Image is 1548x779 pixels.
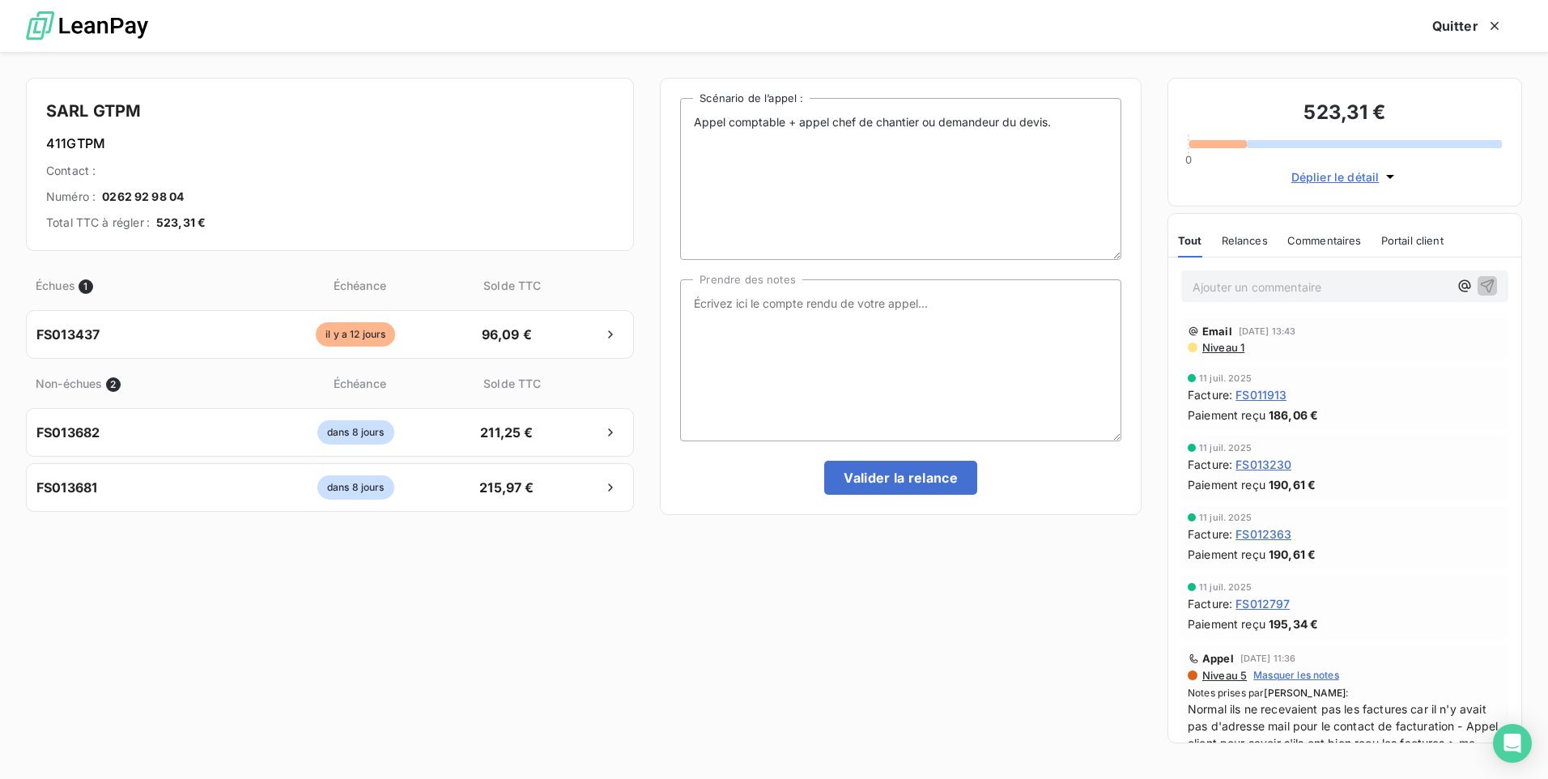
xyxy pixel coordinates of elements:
[1269,615,1318,632] span: 195,34 €
[1199,513,1252,522] span: 11 juil. 2025
[1222,234,1268,247] span: Relances
[46,134,614,153] h6: 411GTPM
[46,163,96,179] span: Contact :
[1201,669,1247,682] span: Niveau 5
[1199,443,1252,453] span: 11 juil. 2025
[317,420,394,445] span: dans 8 jours
[1188,476,1265,493] span: Paiement reçu
[1178,234,1202,247] span: Tout
[79,279,93,294] span: 1
[1239,326,1296,336] span: [DATE] 13:43
[824,461,977,495] button: Valider la relance
[1199,582,1252,592] span: 11 juil. 2025
[1413,9,1522,43] button: Quitter
[470,277,555,294] span: Solde TTC
[1188,546,1265,563] span: Paiement reçu
[464,478,549,497] span: 215,97 €
[36,277,75,294] span: Échues
[1240,653,1296,663] span: [DATE] 11:36
[1269,546,1316,563] span: 190,61 €
[1188,407,1265,424] span: Paiement reçu
[102,189,184,205] span: 0262 92 98 04
[1199,373,1252,383] span: 11 juil. 2025
[1188,686,1502,700] span: Notes prises par :
[46,98,614,124] h4: SARL GTPM
[1185,153,1192,166] span: 0
[36,325,100,344] span: FS013437
[1286,168,1404,186] button: Déplier le détail
[1287,234,1362,247] span: Commentaires
[316,322,395,347] span: il y a 12 jours
[1253,668,1339,683] span: Masquer les notes
[1201,341,1244,354] span: Niveau 1
[106,377,121,392] span: 2
[1493,724,1532,763] div: Open Intercom Messenger
[1188,595,1232,612] span: Facture :
[1264,687,1346,699] span: [PERSON_NAME]
[1235,386,1286,403] span: FS011913
[1269,407,1318,424] span: 186,06 €
[464,325,549,344] span: 96,09 €
[156,215,206,231] span: 523,31 €
[1188,386,1232,403] span: Facture :
[1188,615,1265,632] span: Paiement reçu
[1269,476,1316,493] span: 190,61 €
[1188,700,1502,768] span: Normal ils ne recevaient pas les factures car il n'y avait pas d'adresse mail pour le contact de ...
[470,375,555,392] span: Solde TTC
[1188,456,1232,473] span: Facture :
[36,423,100,442] span: FS013682
[253,375,466,392] span: Échéance
[26,4,148,49] img: logo LeanPay
[464,423,549,442] span: 211,25 €
[253,277,466,294] span: Échéance
[36,478,97,497] span: FS013681
[1235,595,1290,612] span: FS012797
[680,98,1121,260] textarea: Appel comptable + appel chef de chantier ou demandeur du devis.
[1381,234,1444,247] span: Portail client
[1235,456,1291,473] span: FS013230
[1291,168,1380,185] span: Déplier le détail
[1202,652,1234,665] span: Appel
[1188,526,1232,543] span: Facture :
[317,475,394,500] span: dans 8 jours
[46,215,150,231] span: Total TTC à régler :
[46,189,96,205] span: Numéro :
[1202,325,1232,338] span: Email
[1235,526,1291,543] span: FS012363
[36,375,103,392] span: Non-échues
[1188,98,1502,130] h3: 523,31 €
